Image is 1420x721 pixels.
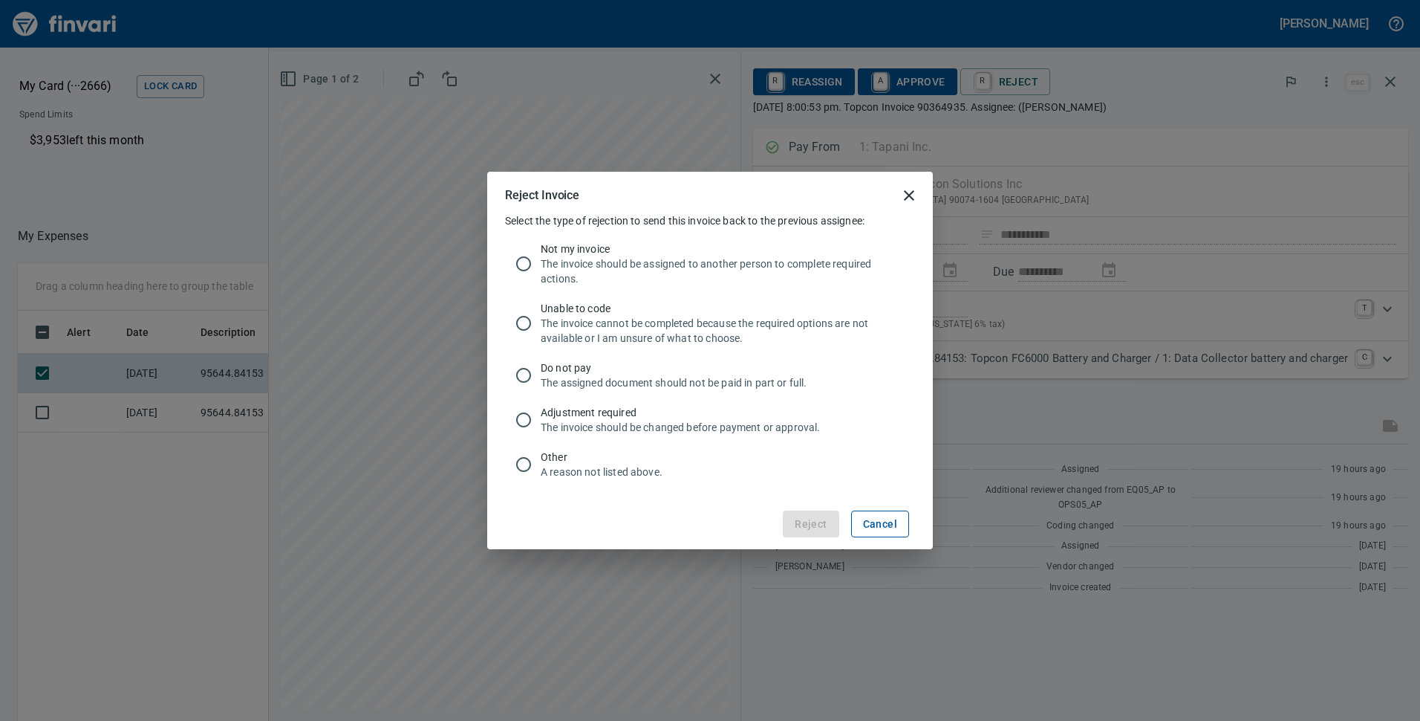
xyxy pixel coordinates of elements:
[541,360,903,375] span: Do not pay
[505,215,864,227] span: Select the type of rejection to send this invoice back to the previous assignee:
[505,294,915,353] div: Unable to codeThe invoice cannot be completed because the required options are not available or I...
[505,398,915,442] div: Adjustment requiredThe invoice should be changed before payment or approval.
[505,353,915,398] div: Do not payThe assigned document should not be paid in part or full.
[541,405,903,420] span: Adjustment required
[891,178,927,213] button: close
[851,511,909,538] button: Cancel
[541,316,903,346] p: The invoice cannot be completed because the required options are not available or I am unsure of ...
[505,442,915,487] div: OtherA reason not listed above.
[863,515,897,534] span: Cancel
[541,375,903,390] p: The assigned document should not be paid in part or full.
[505,187,579,203] h5: Reject Invoice
[541,420,903,435] p: The invoice should be changed before payment or approval.
[541,242,903,256] span: Not my invoice
[541,465,903,479] p: A reason not listed above.
[505,234,915,294] div: Not my invoiceThe invoice should be assigned to another person to complete required actions.
[541,301,903,316] span: Unable to code
[541,450,903,465] span: Other
[541,256,903,286] p: The invoice should be assigned to another person to complete required actions.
